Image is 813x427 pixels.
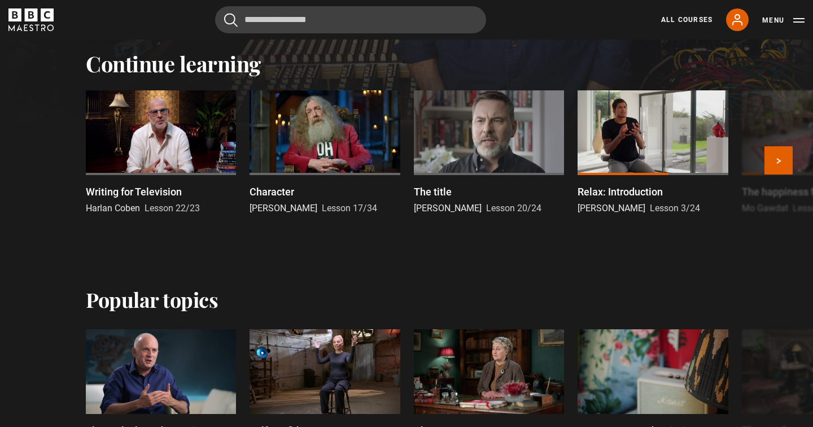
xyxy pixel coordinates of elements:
h2: Popular topics [86,287,218,311]
button: Submit the search query [224,13,238,27]
h2: Continue learning [86,51,727,77]
p: The title [414,184,452,199]
input: Search [215,6,486,33]
p: Relax: Introduction [578,184,663,199]
span: [PERSON_NAME] [250,203,317,213]
span: Mo Gawdat [742,203,788,213]
a: The title [PERSON_NAME] Lesson 20/24 [414,90,564,215]
a: Relax: Introduction [PERSON_NAME] Lesson 3/24 [578,90,728,215]
a: Writing for Television Harlan Coben Lesson 22/23 [86,90,236,215]
span: Harlan Coben [86,203,140,213]
span: Lesson 20/24 [486,203,541,213]
span: [PERSON_NAME] [578,203,645,213]
span: Lesson 22/23 [145,203,200,213]
span: Lesson 3/24 [650,203,700,213]
p: Character [250,184,294,199]
a: Character [PERSON_NAME] Lesson 17/34 [250,90,400,215]
span: Lesson 17/34 [322,203,377,213]
button: Toggle navigation [762,15,805,26]
span: [PERSON_NAME] [414,203,482,213]
p: Writing for Television [86,184,182,199]
svg: BBC Maestro [8,8,54,31]
a: All Courses [661,15,713,25]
